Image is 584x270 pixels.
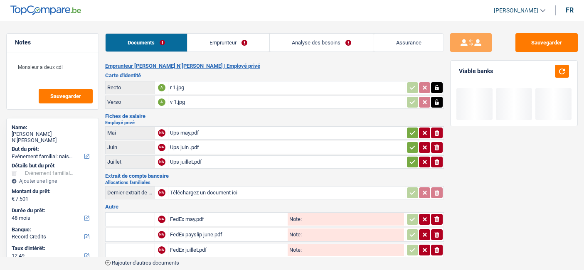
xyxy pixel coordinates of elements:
a: Analyse des besoins [270,34,373,52]
a: Assurance [374,34,444,52]
label: Taux d'intérêt: [12,245,92,252]
div: NA [158,246,165,254]
div: Name: [12,124,94,131]
button: Sauvegarder [39,89,93,103]
label: Note: [288,232,302,237]
span: € [12,196,15,202]
div: A [158,84,165,91]
img: TopCompare Logo [10,5,81,15]
label: Note: [288,216,302,222]
div: NA [158,129,165,137]
label: Banque: [12,226,92,233]
h3: Autre [105,204,444,209]
span: Sauvegarder [50,93,81,99]
div: Juin [107,144,153,150]
h3: Carte d'identité [105,73,444,78]
div: Détails but du prêt [12,162,94,169]
h5: Notes [15,39,90,46]
div: FedEx may.pdf [170,213,286,226]
h3: Extrait de compte bancaire [105,173,444,179]
button: Rajouter d'autres documents [105,260,179,265]
label: Note: [288,247,302,253]
a: [PERSON_NAME] [487,4,545,17]
a: Documents [106,34,187,52]
div: NA [158,231,165,238]
div: FedEx juillet.pdf [170,244,286,256]
div: Viable banks [459,68,493,75]
div: Mai [107,130,153,136]
div: NA [158,144,165,151]
button: Sauvegarder [515,33,578,52]
div: [PERSON_NAME] N’[PERSON_NAME] [12,131,94,144]
label: Montant du prêt: [12,188,92,195]
div: Juillet [107,159,153,165]
h2: Employé privé [105,120,444,125]
div: Ajouter une ligne [12,178,94,184]
div: fr [566,6,574,14]
a: Emprunteur [187,34,269,52]
div: Ups may.pdf [170,127,404,139]
div: NA [158,216,165,223]
div: FedEx payslip june.pdf [170,228,286,241]
div: NA [158,189,165,196]
label: Durée du prêt: [12,207,92,214]
span: [PERSON_NAME] [494,7,538,14]
h3: Fiches de salaire [105,113,444,119]
div: Verso [107,99,153,105]
div: v 1.jpg [170,96,404,108]
h2: Emprunteur [PERSON_NAME] N’[PERSON_NAME] | Employé privé [105,63,444,69]
div: r 1.jpg [170,81,404,94]
div: Ups juin .pdf [170,141,404,154]
div: NA [158,158,165,166]
span: Rajouter d'autres documents [112,260,179,265]
div: Recto [107,84,153,91]
label: But du prêt: [12,146,92,152]
div: Dernier extrait de compte pour vos allocations familiales [107,189,153,196]
h2: Allocations familiales [105,180,444,185]
div: Ups juillet.pdf [170,156,404,168]
div: A [158,98,165,106]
